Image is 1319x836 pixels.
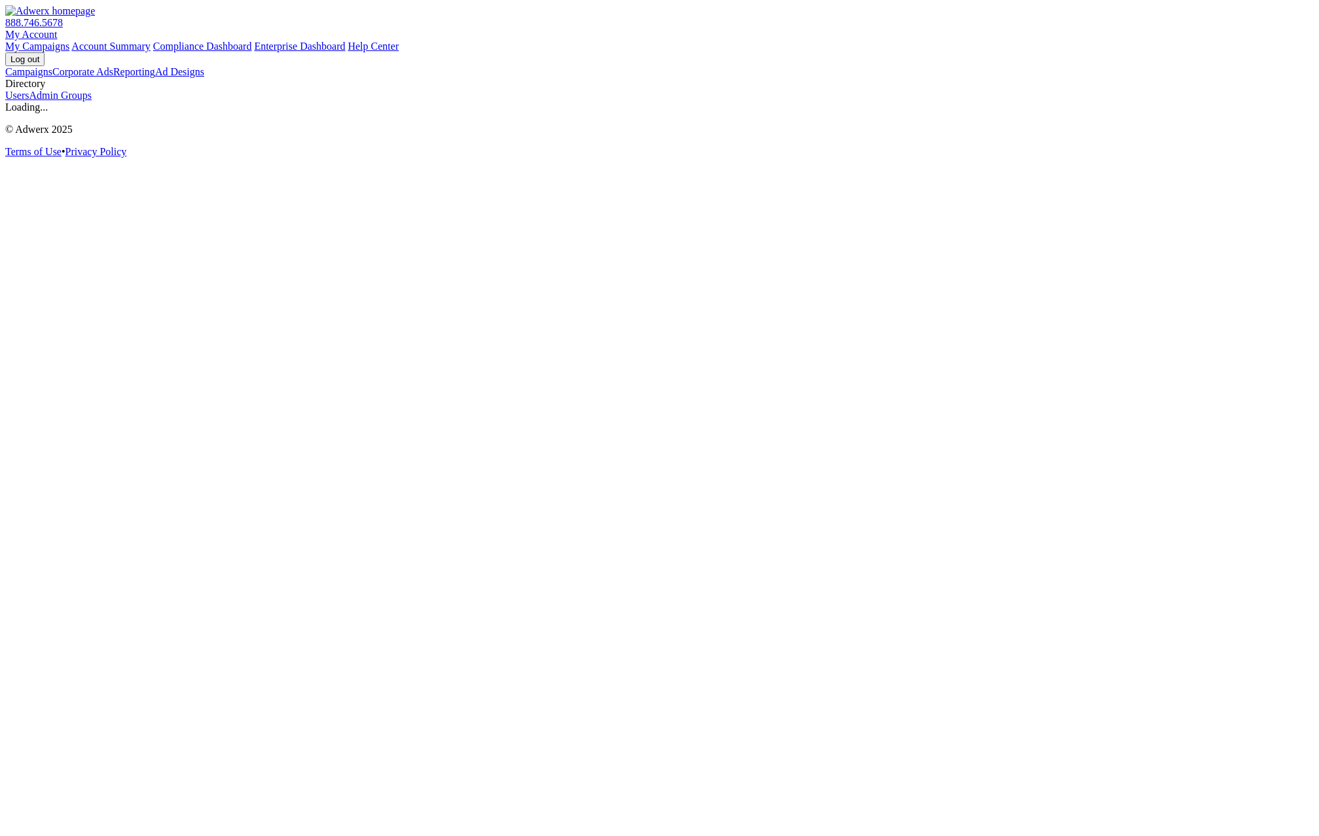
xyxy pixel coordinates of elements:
p: © Adwerx 2025 [5,124,1314,136]
a: Compliance Dashboard [153,41,252,52]
a: My Campaigns [5,41,69,52]
a: Reporting [113,66,155,77]
a: Privacy Policy [65,146,127,157]
a: Account Summary [71,41,150,52]
a: Users [5,90,29,101]
img: Adwerx [5,5,95,17]
a: Enterprise Dashboard [254,41,345,52]
a: Terms of Use [5,146,62,157]
a: Help Center [348,41,399,52]
a: Admin Groups [29,90,92,101]
div: Directory [5,78,1314,90]
a: My Account [5,29,58,40]
div: • [5,146,1314,158]
a: Ad Designs [155,66,204,77]
span: Loading... [5,101,48,113]
a: Corporate Ads [52,66,113,77]
input: Log out [5,52,45,66]
a: 888.746.5678 [5,17,63,28]
a: Campaigns [5,66,52,77]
